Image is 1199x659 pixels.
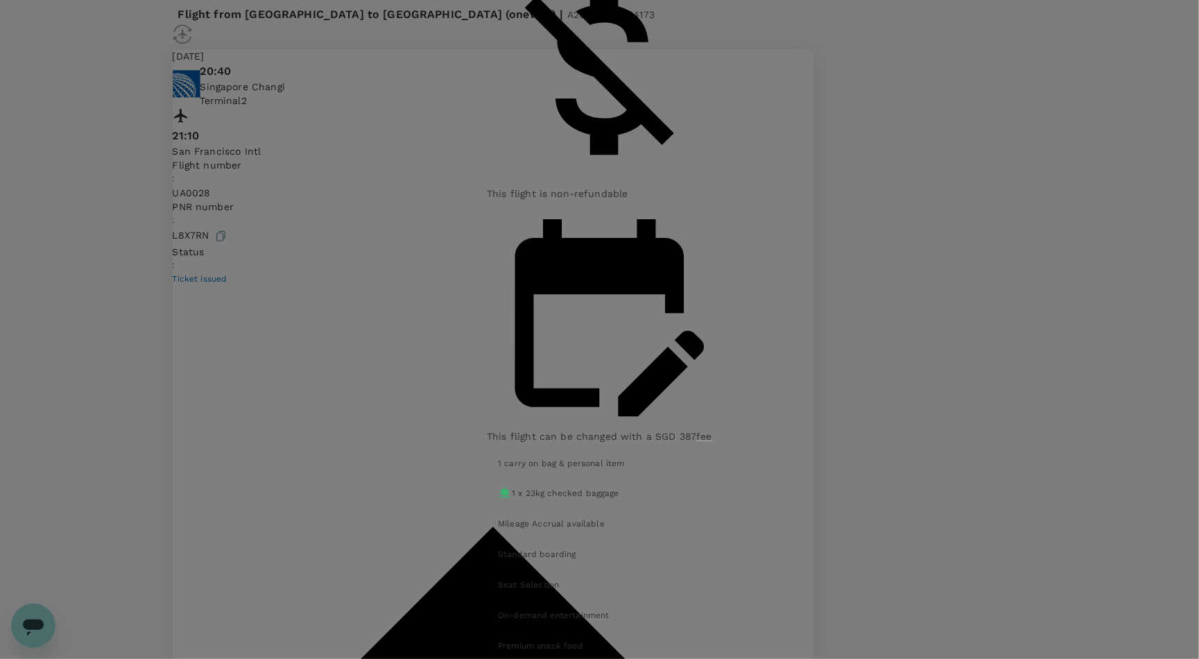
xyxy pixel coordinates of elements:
[696,431,711,442] span: fee
[512,487,701,501] div: 1 x 23kg checked baggage
[498,517,701,531] div: Mileage Accrual available
[487,429,712,443] p: This flight can be changed with a SGD 387
[498,548,701,562] div: Standard boarding
[498,609,701,623] div: On-demand entertainment
[498,640,701,653] div: Premium snack food
[498,579,701,592] div: Seat Selection
[498,457,701,471] div: 1 carry on bag & personal item
[487,187,712,200] p: This flight is non-refundable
